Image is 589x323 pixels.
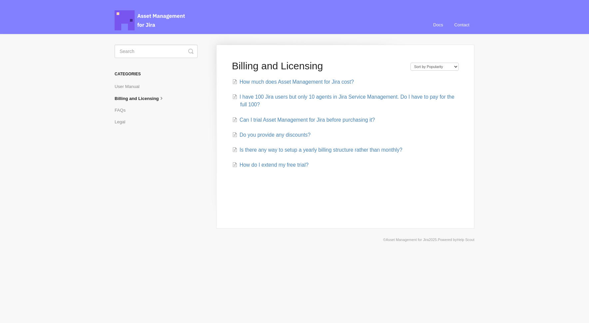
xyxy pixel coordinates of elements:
[457,237,474,242] a: Help Scout
[240,94,454,108] span: I have 100 Jira users but only 10 agents in Jira Service Management. Do I have to pay for the ful...
[240,162,309,168] span: How do I extend my free trial?
[115,93,167,104] a: Billing and Licensing
[240,132,311,138] span: Do you provide any discounts?
[232,79,355,85] a: How much does Asset Management for Jira cost?
[115,105,130,115] a: FAQs
[115,68,198,80] h3: Categories
[240,117,375,123] span: Can I trial Asset Management for Jira before purchasing it?
[232,162,309,168] a: How do I extend my free trial?
[410,63,459,71] select: Page reloads on selection
[232,60,404,72] h1: Billing and Licensing
[115,10,186,30] span: Asset Management for Jira Docs
[115,45,198,58] input: Search
[437,237,474,242] span: Powered by
[240,147,403,153] span: Is there any way to setup a yearly billing structure rather than monthly?
[115,116,130,127] a: Legal
[449,16,474,34] a: Contact
[115,81,143,92] a: User Manual
[232,94,454,108] a: I have 100 Jira users but only 10 agents in Jira Service Management. Do I have to pay for the ful...
[115,237,474,243] p: © 2025.
[232,132,311,138] a: Do you provide any discounts?
[240,79,355,85] span: How much does Asset Management for Jira cost?
[428,16,448,34] a: Docs
[232,147,403,153] a: Is there any way to setup a yearly billing structure rather than monthly?
[232,117,375,123] a: Can I trial Asset Management for Jira before purchasing it?
[385,237,428,242] a: Asset Management for Jira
